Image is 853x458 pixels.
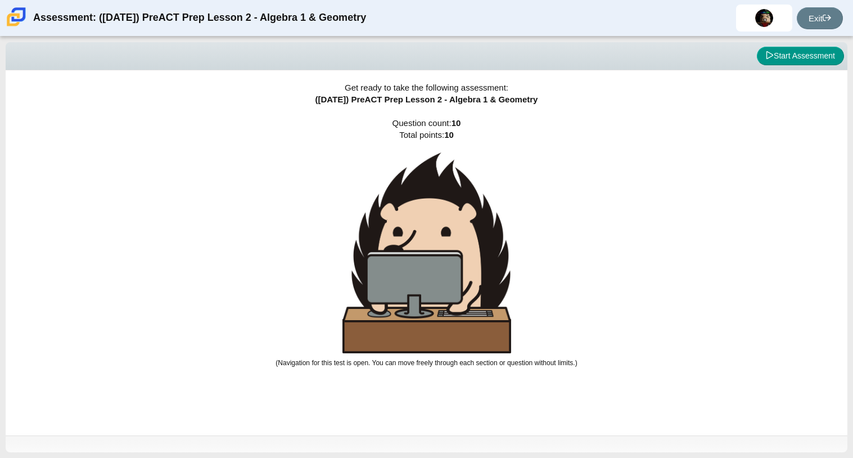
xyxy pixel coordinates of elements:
a: Carmen School of Science & Technology [4,21,28,30]
a: Exit [797,7,843,29]
b: 10 [452,118,461,128]
small: (Navigation for this test is open. You can move freely through each section or question without l... [276,359,577,367]
span: Get ready to take the following assessment: [345,83,508,92]
img: Carmen School of Science & Technology [4,5,28,29]
img: hedgehog-behind-computer-large.png [342,152,511,353]
div: Assessment: ([DATE]) PreACT Prep Lesson 2 - Algebra 1 & Geometry [33,5,366,32]
img: luisjamil.calderon.8JZd1u [755,9,773,27]
b: 10 [444,130,454,140]
span: ([DATE]) PreACT Prep Lesson 2 - Algebra 1 & Geometry [315,95,538,104]
span: Question count: Total points: [276,118,577,367]
button: Start Assessment [757,47,844,66]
